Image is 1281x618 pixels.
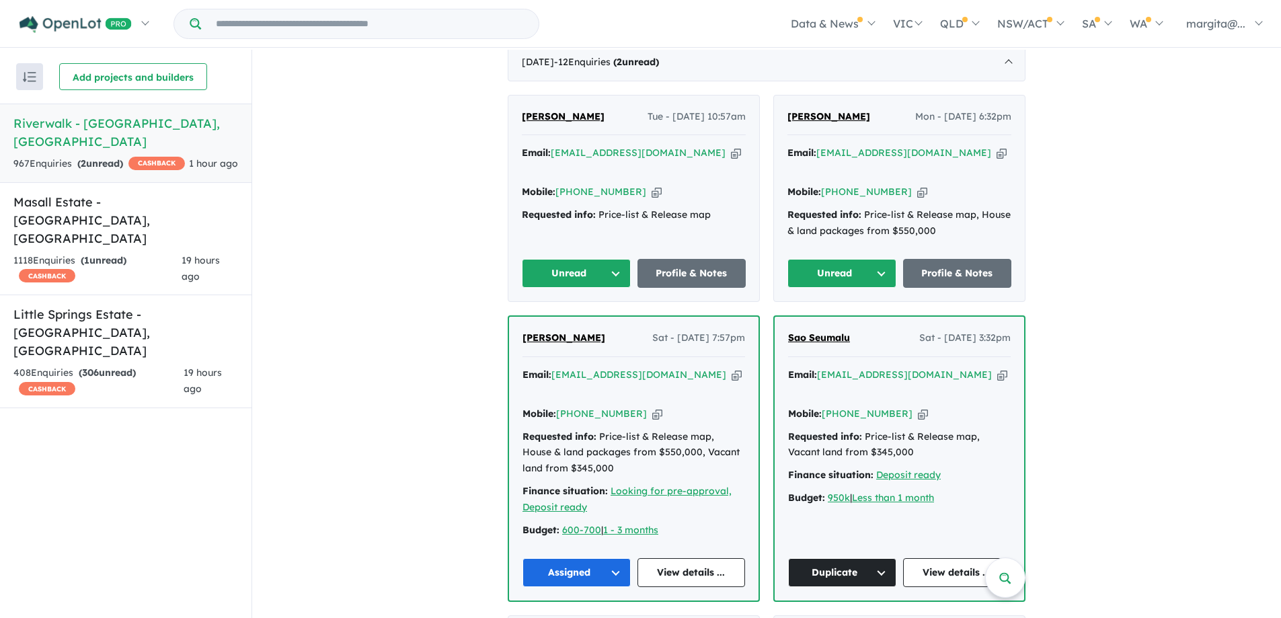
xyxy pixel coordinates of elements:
[788,558,896,587] button: Duplicate
[652,330,745,346] span: Sat - [DATE] 7:57pm
[816,147,991,159] a: [EMAIL_ADDRESS][DOMAIN_NAME]
[788,469,874,481] strong: Finance situation:
[918,407,928,421] button: Copy
[81,157,86,169] span: 2
[522,110,605,122] span: [PERSON_NAME]
[522,186,555,198] strong: Mobile:
[787,186,821,198] strong: Mobile:
[788,430,862,442] strong: Requested info:
[23,72,36,82] img: sort.svg
[555,186,646,198] a: [PHONE_NUMBER]
[732,368,742,382] button: Copy
[13,193,238,247] h5: Masall Estate - [GEOGRAPHIC_DATA] , [GEOGRAPHIC_DATA]
[551,147,726,159] a: [EMAIL_ADDRESS][DOMAIN_NAME]
[603,524,658,536] a: 1 - 3 months
[787,259,896,288] button: Unread
[13,114,238,151] h5: Riverwalk - [GEOGRAPHIC_DATA] , [GEOGRAPHIC_DATA]
[551,369,726,381] a: [EMAIL_ADDRESS][DOMAIN_NAME]
[82,366,99,379] span: 306
[522,408,556,420] strong: Mobile:
[903,259,1012,288] a: Profile & Notes
[522,147,551,159] strong: Email:
[13,305,238,360] h5: Little Springs Estate - [GEOGRAPHIC_DATA] , [GEOGRAPHIC_DATA]
[997,368,1007,382] button: Copy
[648,109,746,125] span: Tue - [DATE] 10:57am
[84,254,89,266] span: 1
[788,332,850,344] span: Sao Seumalu
[562,524,601,536] a: 600-700
[787,109,870,125] a: [PERSON_NAME]
[787,207,1011,239] div: Price-list & Release map, House & land packages from $550,000
[787,147,816,159] strong: Email:
[184,366,222,395] span: 19 hours ago
[817,369,992,381] a: [EMAIL_ADDRESS][DOMAIN_NAME]
[77,157,123,169] strong: ( unread)
[522,558,631,587] button: Assigned
[19,269,75,282] span: CASHBACK
[788,490,1011,506] div: |
[522,330,605,346] a: [PERSON_NAME]
[787,110,870,122] span: [PERSON_NAME]
[522,208,596,221] strong: Requested info:
[128,157,185,170] span: CASHBACK
[788,369,817,381] strong: Email:
[522,430,596,442] strong: Requested info:
[821,186,912,198] a: [PHONE_NUMBER]
[522,485,732,513] a: Looking for pre-approval, Deposit ready
[997,146,1007,160] button: Copy
[13,253,182,285] div: 1118 Enquir ies
[189,157,238,169] span: 1 hour ago
[919,330,1011,346] span: Sat - [DATE] 3:32pm
[556,408,647,420] a: [PHONE_NUMBER]
[522,332,605,344] span: [PERSON_NAME]
[822,408,913,420] a: [PHONE_NUMBER]
[787,208,861,221] strong: Requested info:
[652,185,662,199] button: Copy
[20,16,132,33] img: Openlot PRO Logo White
[182,254,220,282] span: 19 hours ago
[522,109,605,125] a: [PERSON_NAME]
[637,558,746,587] a: View details ...
[522,259,631,288] button: Unread
[554,56,659,68] span: - 12 Enquir ies
[522,429,745,477] div: Price-list & Release map, House & land packages from $550,000, Vacant land from $345,000
[59,63,207,90] button: Add projects and builders
[1186,17,1245,30] span: margita@...
[13,365,184,397] div: 408 Enquir ies
[788,492,825,504] strong: Budget:
[652,407,662,421] button: Copy
[788,408,822,420] strong: Mobile:
[522,369,551,381] strong: Email:
[522,524,559,536] strong: Budget:
[204,9,536,38] input: Try estate name, suburb, builder or developer
[522,207,746,223] div: Price-list & Release map
[13,156,185,172] div: 967 Enquir ies
[617,56,622,68] span: 2
[79,366,136,379] strong: ( unread)
[876,469,941,481] a: Deposit ready
[828,492,850,504] a: 950k
[613,56,659,68] strong: ( unread)
[903,558,1011,587] a: View details ...
[788,330,850,346] a: Sao Seumalu
[19,382,75,395] span: CASHBACK
[788,429,1011,461] div: Price-list & Release map, Vacant land from $345,000
[508,44,1025,81] div: [DATE]
[81,254,126,266] strong: ( unread)
[637,259,746,288] a: Profile & Notes
[522,523,745,539] div: |
[852,492,934,504] a: Less than 1 month
[915,109,1011,125] span: Mon - [DATE] 6:32pm
[917,185,927,199] button: Copy
[731,146,741,160] button: Copy
[522,485,608,497] strong: Finance situation:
